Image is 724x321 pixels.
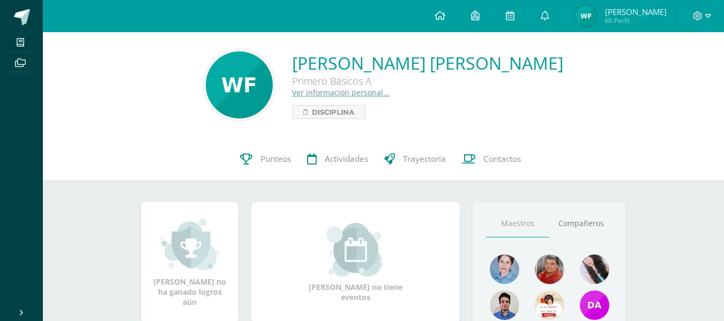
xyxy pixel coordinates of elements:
[232,138,299,181] a: Punteos
[403,153,446,165] span: Trayectoria
[292,105,365,119] a: Disciplina
[486,210,549,237] a: Maestros
[260,153,291,165] span: Punteos
[454,138,529,181] a: Contactos
[325,153,368,165] span: Actividades
[299,138,376,181] a: Actividades
[580,290,609,320] img: 7c77fd53c8e629aab417004af647256c.png
[292,87,390,98] a: Ver información personal...
[483,153,521,165] span: Contactos
[302,223,409,302] div: [PERSON_NAME] no tiene eventos
[549,210,613,237] a: Compañeros
[490,255,519,284] img: 3b19b24bf65429e0bae9bc5e391358da.png
[376,138,454,181] a: Trayectoria
[152,218,228,307] div: [PERSON_NAME] no ha ganado logros aún
[605,16,667,25] span: Mi Perfil
[206,51,273,118] img: edc8c51935cc9b1a0efaf03d5bf449df.png
[535,255,564,284] img: 8ad4561c845816817147f6c4e484f2e8.png
[535,290,564,320] img: 6abeb608590446332ac9ffeb3d35d2d4.png
[161,218,219,271] img: achievement_small.png
[292,51,563,74] a: [PERSON_NAME] [PERSON_NAME]
[580,255,609,284] img: 18063a1d57e86cae316d13b62bda9887.png
[312,106,354,118] span: Disciplina
[326,223,385,277] img: event_small.png
[490,290,519,320] img: 2dffed587003e0fc8d85a787cd9a4a0a.png
[292,74,563,87] div: Primero Básicos A
[576,5,597,27] img: 83a63e5e881d2b3cd84822e0c7d080d2.png
[605,6,667,17] span: [PERSON_NAME]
